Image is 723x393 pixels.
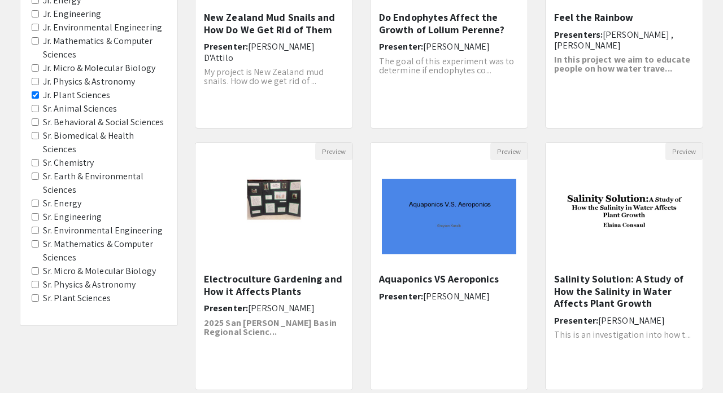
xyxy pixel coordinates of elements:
[43,170,166,197] label: Sr. Earth & Environmental Sciences
[554,315,694,326] h6: Presenter:
[554,54,690,74] strong: In this project we aim to educate people on how water trave...
[204,273,344,297] h5: Electroculture Gardening and How it Affects Plants
[379,273,519,285] h5: Aquaponics VS Aeroponics
[43,21,162,34] label: Jr. Environmental Engineering
[370,142,528,390] div: Open Presentation <p class="ql-align-justify"><span style="background-color: transparent; color: ...
[43,292,111,305] label: Sr. Plant Sciences
[423,290,490,302] span: [PERSON_NAME]
[43,156,94,170] label: Sr. Chemistry
[204,66,324,87] span: My project is New Zealand mud snails. How do we get rid of ...
[423,41,490,52] span: [PERSON_NAME]
[665,143,703,160] button: Preview
[43,224,163,237] label: Sr. Environmental Engineering
[371,167,528,266] img: <p class="ql-align-justify"><span style="background-color: transparent; color: rgb(0, 0, 0);">Aqu...
[43,89,110,102] label: Jr. Plant Sciences
[204,41,344,63] h6: Presenter:
[554,273,694,310] h5: Salinity Solution: A Study of How the Salinity in Water Affects Plant Growth
[43,237,166,264] label: Sr. Mathematics & Computer Sciences
[43,116,164,129] label: Sr. Behavioral & Social Sciences
[43,102,117,116] label: Sr. Animal Sciences
[43,7,102,21] label: Jr. Engineering
[43,264,156,278] label: Sr. Micro & Molecular Biology
[204,11,344,36] h5: New Zealand Mud Snails and How Do We Get Rid of Them
[554,11,694,24] h5: Feel the Rainbow
[554,329,691,341] span: This is an investigation into how t...
[228,160,320,273] img: <p>Electroculture Gardening and How it Affects Plants</p>
[8,342,48,385] iframe: Chat
[43,61,155,75] label: Jr. Micro & Molecular Biology
[43,34,166,61] label: Jr. Mathematics & Computer Sciences
[315,143,352,160] button: Preview
[379,11,519,36] h5: Do Endophytes Affect the Growth of Lolium Perenne?
[379,291,519,302] h6: Presenter:
[204,317,337,338] strong: 2025 San [PERSON_NAME] Basin Regional Scienc...
[43,278,136,292] label: Sr. Physics & Astronomy
[379,41,519,52] h6: Presenter:
[43,210,102,224] label: Sr. Engineering
[195,142,353,390] div: Open Presentation <p>Electroculture Gardening and How it Affects Plants</p>
[554,29,694,51] h6: Presenters:
[43,197,81,210] label: Sr. Energy
[204,41,315,63] span: [PERSON_NAME] D'Attilo
[490,143,528,160] button: Preview
[379,55,514,76] span: The goal of this experiment was to determine if endophytes co...
[546,167,703,266] img: <p>Salinity Solution: A Study of How the Salinity in Water Affects Plant Growth</p>
[248,302,315,314] span: [PERSON_NAME]
[204,303,344,313] h6: Presenter:
[554,29,674,51] span: [PERSON_NAME] , [PERSON_NAME]
[43,75,135,89] label: Jr. Physics & Astronomy
[545,142,703,390] div: Open Presentation <p>Salinity Solution: A Study of How the Salinity in Water Affects Plant Growth...
[598,315,665,326] span: [PERSON_NAME]
[43,129,166,156] label: Sr. Biomedical & Health Sciences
